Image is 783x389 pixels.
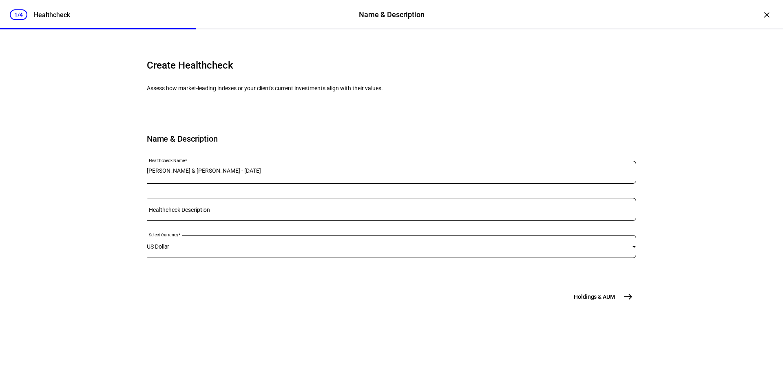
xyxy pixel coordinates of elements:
[623,292,633,302] mat-icon: east
[149,233,178,238] mat-label: Select Currency
[149,207,210,213] mat-label: Healthcheck Description
[10,9,27,20] div: 1/4
[149,158,185,163] mat-label: Healthcheck Name
[34,11,70,19] div: Healthcheck
[760,8,773,21] div: ×
[359,9,425,20] div: Name & Description
[147,59,391,72] h4: Create Healthcheck
[147,133,636,144] h6: Name & Description
[574,293,615,301] span: Holdings & AUM
[147,85,391,91] p: Assess how market-leading indexes or your client's current investments align with their values.
[147,243,169,250] span: US Dollar
[569,289,636,305] button: Holdings & AUM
